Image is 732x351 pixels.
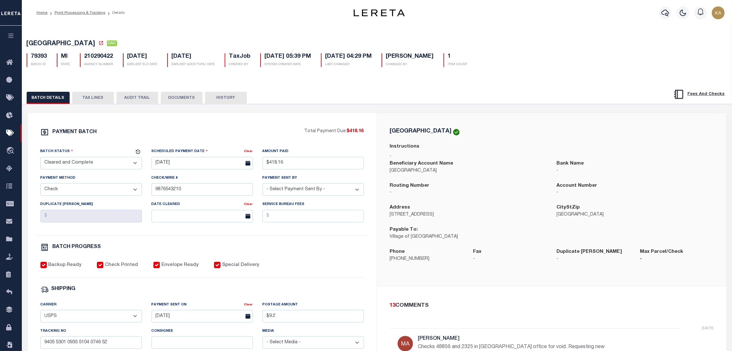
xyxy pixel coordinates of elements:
[263,202,305,207] label: Service Bureau Fees
[712,6,725,19] img: svg+xml;base64,PHN2ZyB4bWxucz0iaHR0cDovL3d3dy53My5vcmcvMjAwMC9zdmciIHBvaW50ZXItZXZlbnRzPSJub25lIi...
[265,53,311,60] h5: [DATE] 05:39 PM
[390,153,714,160] p: -
[473,248,481,256] label: Fax
[6,147,16,155] i: travel_explore
[107,40,117,46] span: CAC
[107,41,117,47] a: CAC
[40,175,76,181] label: Payment Method
[556,204,580,211] label: CityStZip
[390,143,420,150] label: Instructions
[263,210,364,222] input: $
[556,167,714,175] p: -
[229,62,251,67] p: CREATED BY
[448,53,468,60] h5: 1
[105,262,138,269] label: Check Printed
[386,53,434,60] h5: [PERSON_NAME]
[40,202,93,207] label: Duplicate [PERSON_NAME]
[263,302,298,308] label: Postage Amount
[473,256,547,263] p: -
[390,189,547,196] p: -
[265,62,311,67] p: SYSTEM CREATED DATE
[640,248,683,256] label: Max Parcel/Check
[151,148,208,154] label: Scheduled Payment Date
[51,287,76,292] h6: SHIPPING
[244,203,253,206] a: Clear
[418,336,611,342] h5: [PERSON_NAME]
[161,262,199,269] label: Envelope Ready
[556,189,714,196] p: -
[390,167,547,175] p: [GEOGRAPHIC_DATA]
[105,10,125,16] li: Details
[263,310,364,322] input: $
[40,302,57,308] label: Carrier
[390,248,405,256] label: Phone
[448,62,468,67] p: ITEM COUNT
[556,160,584,167] label: Bank Name
[390,182,430,190] label: Routing Number
[390,204,410,211] label: Address
[390,226,418,234] label: Payable To:
[390,303,396,308] span: 13
[116,92,158,104] button: AUDIT TRAIL
[556,211,714,218] p: [GEOGRAPHIC_DATA]
[390,160,453,167] label: Beneficiary Account Name
[151,175,178,181] label: Check/Wire #
[263,175,297,181] label: Payment Sent By
[27,92,70,104] button: BATCH DETAILS
[556,182,597,190] label: Account Number
[222,262,259,269] label: Special Delivery
[127,62,158,67] p: EARLIEST ELD DATE
[37,11,47,15] a: Home
[31,53,47,60] h5: 79393
[390,234,547,241] p: Village of [GEOGRAPHIC_DATA]
[53,244,101,250] h6: BATCH PROGRESS
[229,53,251,60] h5: TaxJob
[702,325,714,331] p: [DATE]
[263,157,364,169] input: $
[640,256,714,263] p: -
[263,329,274,334] label: Media
[325,62,372,67] p: LAST CHANGED
[205,92,247,104] button: HISTORY
[390,128,452,134] h5: [GEOGRAPHIC_DATA]
[31,62,47,67] p: BATCH ID
[390,302,711,310] div: COMMENTS
[40,210,142,222] input: $
[151,302,187,308] label: Payment Sent On
[244,303,253,306] a: Clear
[53,130,97,135] h6: PAYMENT BATCH
[347,129,364,133] span: $418.16
[556,256,630,263] p: -
[354,9,405,16] img: logo-dark.svg
[27,41,95,47] span: [GEOGRAPHIC_DATA]
[172,53,215,60] h5: [DATE]
[305,128,364,135] p: Total Payment Due:
[55,11,105,15] a: Pymt Processing & Tracking
[127,53,158,60] h5: [DATE]
[556,248,622,256] label: Duplicate [PERSON_NAME]
[325,53,372,60] h5: [DATE] 04:29 PM
[48,262,82,269] label: Backup Ready
[671,88,728,101] button: Fees And Checks
[40,148,73,154] label: Batch Status
[84,62,113,67] p: AGENCY NUMBER
[390,211,547,218] p: [STREET_ADDRESS]
[172,62,215,67] p: EARLIEST GOOD THRU DATE
[72,92,114,104] button: TAX LINES
[386,62,434,67] p: CHANGED BY
[161,92,202,104] button: DOCUMENTS
[151,202,180,207] label: Date Cleared
[263,149,289,154] label: Amount Paid
[61,53,70,60] h5: MI
[390,256,464,263] p: [PHONE_NUMBER]
[40,329,66,334] label: Tracking No
[244,150,253,153] a: Clear
[61,62,70,67] p: STATE
[453,129,460,135] img: check-icon-green.svg
[84,53,113,60] h5: 210290422
[151,329,173,334] label: Consignee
